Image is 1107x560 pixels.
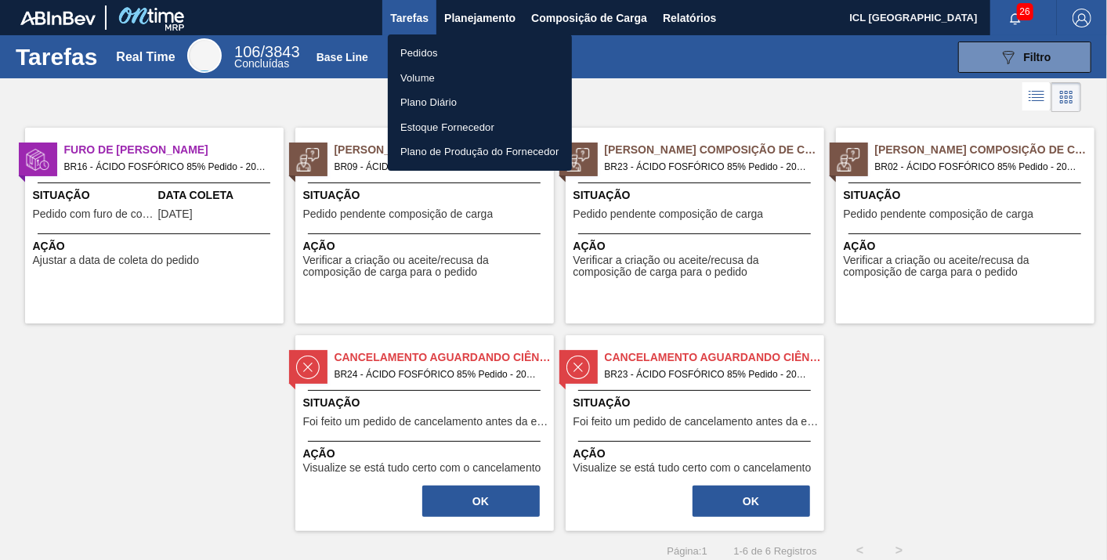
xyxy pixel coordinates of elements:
a: Estoque Fornecedor [388,115,572,140]
a: Volume [388,66,572,91]
a: Plano de Produção do Fornecedor [388,139,572,164]
a: Pedidos [388,41,572,66]
a: Plano Diário [388,90,572,115]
